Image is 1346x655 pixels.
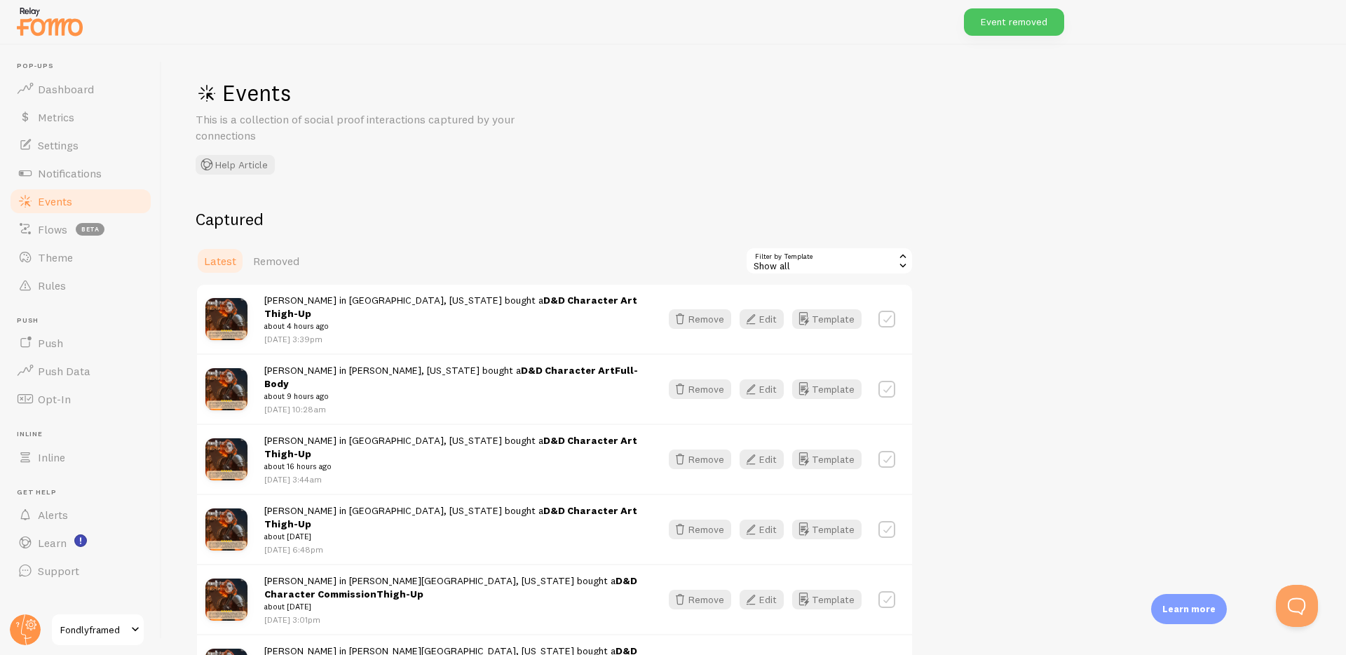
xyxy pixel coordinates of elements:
button: Edit [740,590,784,609]
a: Learn [8,529,153,557]
a: Latest [196,247,245,275]
strong: Thigh-Up [264,294,637,320]
div: Event removed [964,8,1064,36]
a: Edit [740,309,792,329]
p: [DATE] 10:28am [264,403,644,415]
svg: <p>Watch New Feature Tutorials!</p> [74,534,87,547]
span: Metrics [38,110,74,124]
a: Dashboard [8,75,153,103]
a: D&D Character Art [543,434,637,447]
span: Fondlyframed [60,621,127,638]
span: Pop-ups [17,62,153,71]
span: [PERSON_NAME] in [PERSON_NAME][GEOGRAPHIC_DATA], [US_STATE] bought a [264,574,644,614]
span: Alerts [38,508,68,522]
button: Edit [740,450,784,469]
span: Settings [38,138,79,152]
span: Support [38,564,79,578]
span: Removed [253,254,299,268]
a: Rules [8,271,153,299]
p: [DATE] 6:48pm [264,543,644,555]
button: Edit [740,379,784,399]
h1: Events [196,79,616,107]
small: about 16 hours ago [264,460,644,473]
button: Remove [669,309,731,329]
p: This is a collection of social proof interactions captured by your connections [196,112,532,144]
button: Remove [669,590,731,609]
a: Alerts [8,501,153,529]
a: Opt-In [8,385,153,413]
a: Notifications [8,159,153,187]
span: Push [38,336,63,350]
button: Edit [740,520,784,539]
button: Template [792,309,862,329]
a: Fondlyframed [50,613,145,647]
span: [PERSON_NAME] in [GEOGRAPHIC_DATA], [US_STATE] bought a [264,504,644,543]
span: Opt-In [38,392,71,406]
a: Edit [740,590,792,609]
a: D&D Character Art [543,294,637,306]
strong: Thigh-Up [264,504,637,530]
a: Settings [8,131,153,159]
button: Remove [669,379,731,399]
span: Latest [204,254,236,268]
button: Template [792,450,862,469]
span: [PERSON_NAME] in [GEOGRAPHIC_DATA], [US_STATE] bought a [264,294,644,333]
button: Template [792,379,862,399]
a: Edit [740,379,792,399]
span: Dashboard [38,82,94,96]
span: Theme [38,250,73,264]
iframe: Help Scout Beacon - Open [1276,585,1318,627]
a: Support [8,557,153,585]
p: Learn more [1162,602,1216,616]
span: Push [17,316,153,325]
span: [PERSON_NAME] in [GEOGRAPHIC_DATA], [US_STATE] bought a [264,434,644,473]
button: Template [792,590,862,609]
strong: Full-Body [264,364,638,390]
img: First_Timer_FF_eef16fef-b6b9-48c6-b3c0-a2a8012b779c.webp [205,438,247,480]
a: Metrics [8,103,153,131]
small: about 4 hours ago [264,320,644,332]
img: fomo-relay-logo-orange.svg [15,4,85,39]
button: Remove [669,450,731,469]
a: D&D Character Art [543,504,637,517]
a: Push Data [8,357,153,385]
a: D&D Character Art [521,364,615,377]
button: Help Article [196,155,275,175]
button: Template [792,520,862,539]
img: First_Timer_FF_eef16fef-b6b9-48c6-b3c0-a2a8012b779c.webp [205,579,247,621]
small: about 9 hours ago [264,390,644,403]
a: Push [8,329,153,357]
a: Inline [8,443,153,471]
a: Theme [8,243,153,271]
p: [DATE] 3:44am [264,473,644,485]
span: Notifications [38,166,102,180]
p: [DATE] 3:01pm [264,614,644,626]
button: Remove [669,520,731,539]
small: about [DATE] [264,600,644,613]
a: Flows beta [8,215,153,243]
strong: Thigh-Up [264,574,637,600]
span: beta [76,223,104,236]
small: about [DATE] [264,530,644,543]
img: First_Timer_FF_eef16fef-b6b9-48c6-b3c0-a2a8012b779c.webp [205,508,247,551]
p: [DATE] 3:39pm [264,333,644,345]
div: Show all [745,247,913,275]
span: Inline [38,450,65,464]
h2: Captured [196,208,913,230]
strong: Thigh-Up [264,434,637,460]
a: D&D Character Commission [264,574,637,600]
img: First_Timer_FF_eef16fef-b6b9-48c6-b3c0-a2a8012b779c.webp [205,368,247,410]
a: Removed [245,247,308,275]
a: Edit [740,450,792,469]
span: Flows [38,222,67,236]
button: Edit [740,309,784,329]
span: Events [38,194,72,208]
span: Inline [17,430,153,439]
a: Edit [740,520,792,539]
a: Events [8,187,153,215]
span: Get Help [17,488,153,497]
